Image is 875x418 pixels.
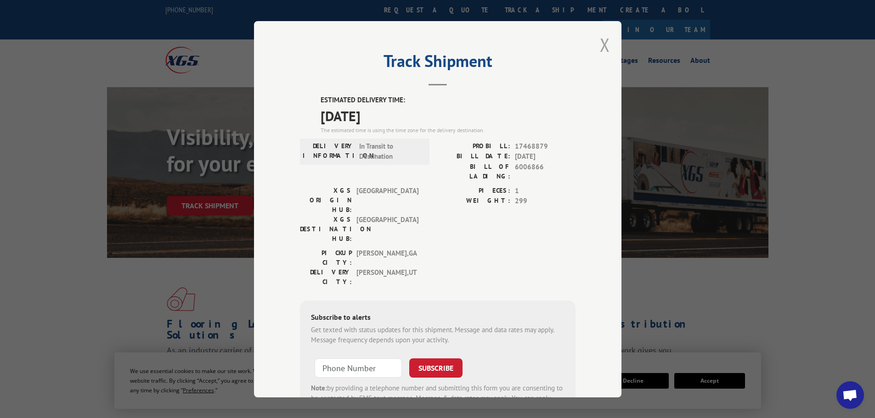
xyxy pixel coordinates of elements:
[311,383,565,414] div: by providing a telephone number and submitting this form you are consenting to be contacted by SM...
[515,196,576,206] span: 299
[438,151,510,162] label: BILL DATE:
[311,311,565,324] div: Subscribe to alerts
[515,162,576,181] span: 6006866
[438,162,510,181] label: BILL OF LADING:
[311,324,565,345] div: Get texted with status updates for this shipment. Message and data rates may apply. Message frequ...
[359,141,421,162] span: In Transit to Destination
[321,126,576,134] div: The estimated time is using the time zone for the delivery destination.
[311,383,327,392] strong: Note:
[438,141,510,151] label: PROBILL:
[321,95,576,106] label: ESTIMATED DELIVERY TIME:
[303,141,355,162] label: DELIVERY INFORMATION:
[300,185,352,214] label: XGS ORIGIN HUB:
[515,185,576,196] span: 1
[300,55,576,72] h2: Track Shipment
[315,358,402,377] input: Phone Number
[438,196,510,206] label: WEIGHT:
[356,248,418,267] span: [PERSON_NAME] , GA
[515,151,576,162] span: [DATE]
[515,141,576,151] span: 17468879
[356,267,418,286] span: [PERSON_NAME] , UT
[321,105,576,126] span: [DATE]
[409,358,463,377] button: SUBSCRIBE
[438,185,510,196] label: PIECES:
[836,381,864,409] a: Open chat
[300,267,352,286] label: DELIVERY CITY:
[356,185,418,214] span: [GEOGRAPHIC_DATA]
[300,214,352,243] label: XGS DESTINATION HUB:
[356,214,418,243] span: [GEOGRAPHIC_DATA]
[600,33,610,57] button: Close modal
[300,248,352,267] label: PICKUP CITY:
